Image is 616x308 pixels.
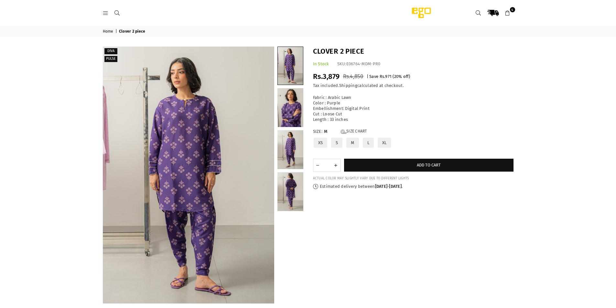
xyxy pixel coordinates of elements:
[112,10,123,15] a: Search
[417,163,441,167] span: Add to cart
[103,47,274,303] img: Clover 2 piece
[367,74,368,79] span: |
[119,29,146,34] span: Clover 2 piece
[502,7,513,19] a: 4
[313,95,513,122] div: Fabric : Arabic Lawn Color : Purple Embellishment: Digital Print Cut : Loose Cut Length : 33 inches
[362,137,374,148] label: L
[394,74,399,79] span: 20
[346,61,381,66] span: E06764-MDM-PR0
[341,129,367,134] a: Size Chart
[104,56,117,62] label: Pulse
[324,129,337,134] span: M
[337,61,381,67] div: SKU:
[394,6,449,19] img: Ego
[473,7,484,19] a: Search
[377,137,392,148] label: XL
[98,26,518,37] nav: breadcrumbs
[313,176,513,181] div: ACTUAL COLOR MAY SLIGHTLY VARY DUE TO DIFFERENT LIGHTS
[103,29,114,34] a: Home
[104,48,117,54] label: Diva
[369,74,378,79] span: Save
[510,7,515,12] span: 4
[115,29,118,34] span: |
[100,10,112,15] a: Menu
[313,61,329,66] span: In Stock
[313,184,513,189] p: Estimated delivery between - .
[339,83,357,88] a: Shipping
[313,72,340,81] span: Rs.3,879
[313,129,513,134] label: Size:
[313,83,513,89] div: Tax included. calculated at checkout.
[330,137,343,148] label: S
[380,74,392,79] span: Rs.971
[346,137,359,148] label: M
[389,184,402,189] time: [DATE]
[313,137,328,148] label: XS
[343,73,363,80] span: Rs.4,850
[375,184,388,189] time: [DATE]
[393,74,410,79] span: ( % off)
[313,47,513,57] h1: Clover 2 piece
[313,159,341,172] quantity-input: Quantity
[344,159,513,172] button: Add to cart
